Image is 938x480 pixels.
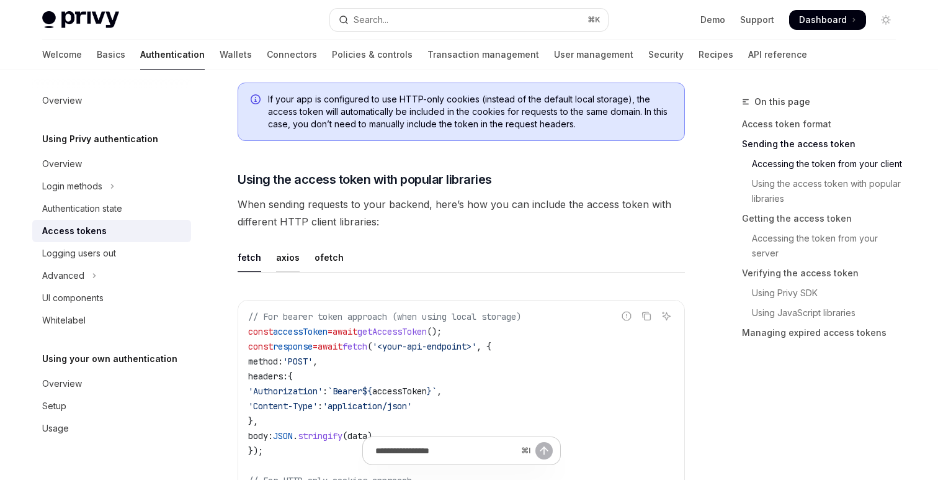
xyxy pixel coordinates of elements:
[315,243,344,272] div: ofetch
[619,308,635,324] button: Report incorrect code
[587,15,601,25] span: ⌘ K
[375,437,516,464] input: Ask a question...
[283,356,313,367] span: 'POST'
[742,174,906,209] a: Using the access token with popular libraries
[332,40,413,70] a: Policies & controls
[427,326,442,337] span: ();
[42,224,107,238] div: Access tokens
[372,341,476,352] span: '<your-api-endpoint>'
[273,341,313,352] span: response
[32,417,191,440] a: Usage
[42,132,158,147] h5: Using Privy authentication
[638,308,654,324] button: Copy the contents from the code block
[268,93,672,130] span: If your app is configured to use HTTP-only cookies (instead of the default local storage), the ac...
[742,323,906,343] a: Managing expired access tokens
[238,171,492,188] span: Using the access token with popular libraries
[367,341,372,352] span: (
[248,415,258,427] span: },
[42,11,119,29] img: light logo
[742,209,906,229] a: Getting the access token
[342,341,367,352] span: fetch
[32,175,191,197] button: Toggle Login methods section
[248,401,318,412] span: 'Content-Type'
[362,386,372,397] span: ${
[42,201,122,216] div: Authentication state
[42,376,82,391] div: Overview
[742,154,906,174] a: Accessing the token from your client
[140,40,205,70] a: Authentication
[298,430,342,442] span: stringify
[97,40,125,70] a: Basics
[876,10,896,30] button: Toggle dark mode
[333,326,357,337] span: await
[742,283,906,303] a: Using Privy SDK
[372,386,427,397] span: accessToken
[238,243,261,272] div: fetch
[437,386,442,397] span: ,
[648,40,684,70] a: Security
[248,371,288,382] span: headers:
[267,40,317,70] a: Connectors
[742,114,906,134] a: Access token format
[32,153,191,175] a: Overview
[328,386,362,397] span: `Bearer
[220,40,252,70] a: Wallets
[248,341,273,352] span: const
[42,313,86,328] div: Whitelabel
[32,220,191,242] a: Access tokens
[288,371,293,382] span: {
[32,287,191,309] a: UI components
[238,196,685,230] span: When sending requests to your backend, here’s how you can include the access token with different...
[323,386,328,397] span: :
[42,40,82,70] a: Welcome
[313,356,318,367] span: ,
[342,430,347,442] span: (
[42,156,82,171] div: Overview
[248,326,273,337] span: const
[742,229,906,263] a: Accessing the token from your server
[313,341,318,352] span: =
[754,94,810,109] span: On this page
[42,351,177,366] h5: Using your own authentication
[742,134,906,154] a: Sending the access token
[427,386,432,397] span: }
[742,303,906,323] a: Using JavaScript libraries
[347,430,367,442] span: data
[367,430,372,442] span: )
[42,399,66,414] div: Setup
[273,326,328,337] span: accessToken
[251,94,263,107] svg: Info
[32,395,191,417] a: Setup
[248,386,323,397] span: 'Authorization'
[318,401,323,412] span: :
[476,341,491,352] span: , {
[658,308,674,324] button: Ask AI
[42,93,82,108] div: Overview
[700,14,725,26] a: Demo
[330,9,608,31] button: Open search
[42,179,102,194] div: Login methods
[32,373,191,395] a: Overview
[32,265,191,287] button: Toggle Advanced section
[32,197,191,220] a: Authentication state
[427,40,539,70] a: Transaction management
[42,268,84,283] div: Advanced
[740,14,774,26] a: Support
[248,356,283,367] span: method:
[42,291,104,306] div: UI components
[748,40,807,70] a: API reference
[32,89,191,112] a: Overview
[535,442,553,460] button: Send message
[273,430,293,442] span: JSON
[32,242,191,265] a: Logging users out
[276,243,300,272] div: axios
[42,421,69,436] div: Usage
[789,10,866,30] a: Dashboard
[42,246,116,261] div: Logging users out
[328,326,333,337] span: =
[248,430,273,442] span: body:
[354,12,388,27] div: Search...
[432,386,437,397] span: `
[32,309,191,332] a: Whitelabel
[357,326,427,337] span: getAccessToken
